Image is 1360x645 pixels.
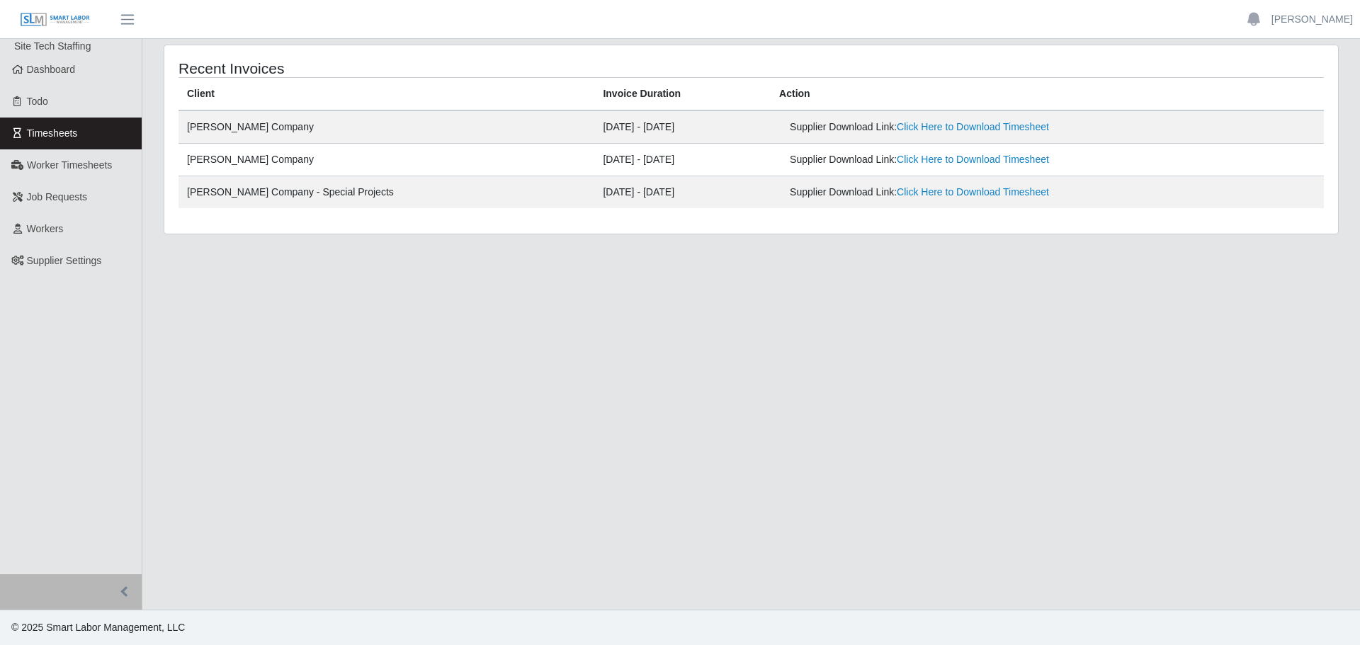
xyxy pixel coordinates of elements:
td: [PERSON_NAME] Company - Special Projects [178,176,594,209]
th: Client [178,78,594,111]
th: Action [771,78,1324,111]
td: [DATE] - [DATE] [594,176,771,209]
img: SLM Logo [20,12,91,28]
span: Dashboard [27,64,76,75]
span: Worker Timesheets [27,159,112,171]
a: [PERSON_NAME] [1271,12,1353,27]
div: Supplier Download Link: [790,152,1126,167]
th: Invoice Duration [594,78,771,111]
td: [PERSON_NAME] Company [178,144,594,176]
a: Click Here to Download Timesheet [897,121,1049,132]
span: Todo [27,96,48,107]
h4: Recent Invoices [178,59,643,77]
span: Job Requests [27,191,88,202]
span: Site Tech Staffing [14,40,91,52]
span: Supplier Settings [27,255,102,266]
a: Click Here to Download Timesheet [897,186,1049,198]
div: Supplier Download Link: [790,120,1126,135]
td: [DATE] - [DATE] [594,144,771,176]
div: Supplier Download Link: [790,185,1126,200]
td: [PERSON_NAME] Company [178,110,594,144]
span: Timesheets [27,127,78,139]
span: Workers [27,223,64,234]
span: © 2025 Smart Labor Management, LLC [11,622,185,633]
td: [DATE] - [DATE] [594,110,771,144]
a: Click Here to Download Timesheet [897,154,1049,165]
